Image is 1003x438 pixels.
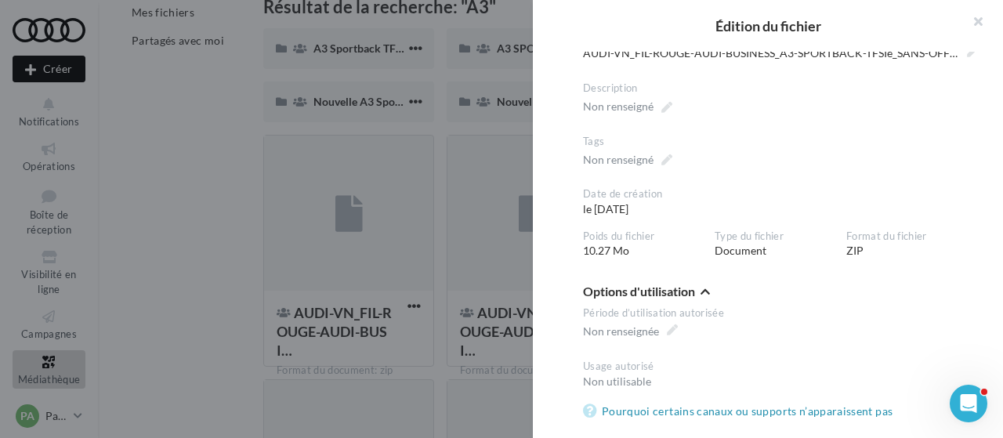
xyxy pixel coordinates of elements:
div: Poids du fichier [583,230,702,244]
button: Options d'utilisation [583,284,710,302]
span: Non renseigné [583,96,672,118]
span: AUDI-VN_FIL-ROUGE-AUDI-BUSINESS_A3-SPORTBACK-TFSIe_SANS-OFFRES_CARROUSEL-CARRE-1080x1080_META [583,42,978,64]
div: Tags [583,135,965,149]
div: Date de création [583,187,702,201]
h2: Édition du fichier [558,19,978,33]
div: Usage autorisé [583,360,965,374]
div: Format du fichier [846,230,965,244]
span: Non renseignée [583,320,678,342]
div: 10.27 Mo [583,230,715,259]
div: Non renseigné [583,152,654,168]
div: Non utilisable [583,374,965,389]
div: Période d’utilisation autorisée [583,306,965,320]
iframe: Intercom live chat [950,385,987,422]
div: Type du fichier [715,230,834,244]
div: le [DATE] [583,187,715,217]
div: Description [583,81,965,96]
a: Pourquoi certains canaux ou supports n’apparaissent pas [583,402,899,421]
div: Document [715,230,846,259]
div: ZIP [846,230,978,259]
span: Options d'utilisation [583,285,695,298]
